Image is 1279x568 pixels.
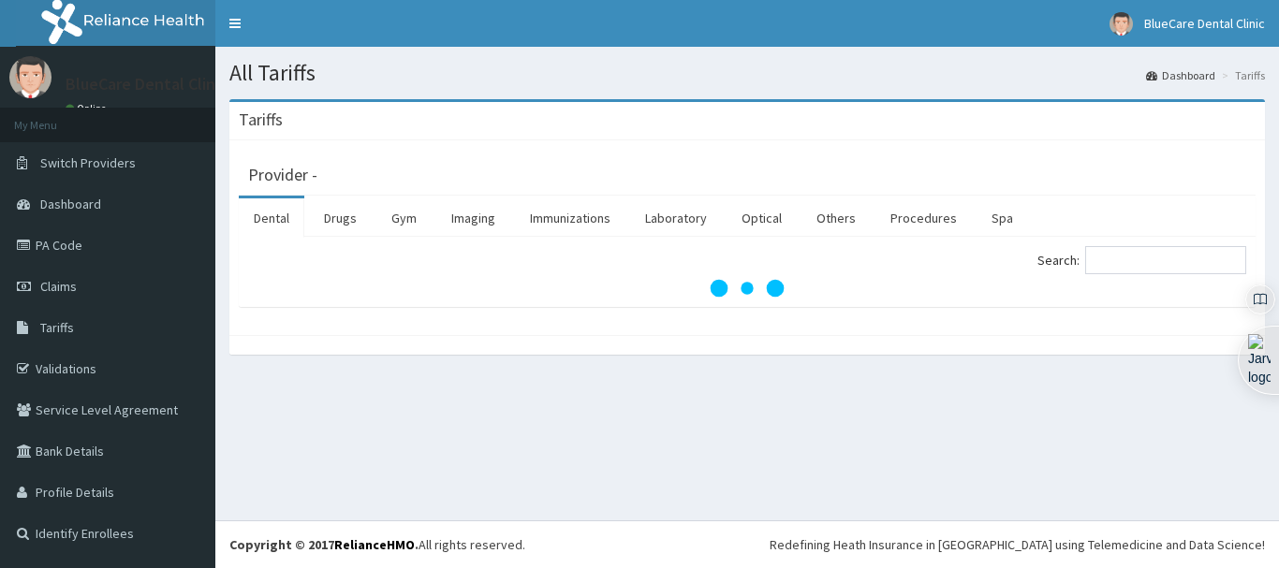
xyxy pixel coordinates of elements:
span: Tariffs [40,319,74,336]
span: BlueCare Dental Clinic [1144,15,1265,32]
li: Tariffs [1217,67,1265,83]
a: Laboratory [630,198,722,238]
a: Immunizations [515,198,625,238]
a: Gym [376,198,432,238]
div: Redefining Heath Insurance in [GEOGRAPHIC_DATA] using Telemedicine and Data Science! [770,535,1265,554]
strong: Copyright © 2017 . [229,536,419,553]
input: Search: [1085,246,1246,274]
a: Imaging [436,198,510,238]
a: Optical [727,198,797,238]
svg: audio-loading [710,251,785,326]
img: User Image [1110,12,1133,36]
img: User Image [9,56,51,98]
a: Online [66,102,110,115]
h1: All Tariffs [229,61,1265,85]
h3: Tariffs [239,111,283,128]
a: Procedures [875,198,972,238]
a: Dental [239,198,304,238]
label: Search: [1037,246,1246,274]
footer: All rights reserved. [215,520,1279,568]
a: Drugs [309,198,372,238]
span: Claims [40,278,77,295]
span: Switch Providers [40,154,136,171]
h3: Provider - [248,167,317,183]
span: Dashboard [40,196,101,212]
p: BlueCare Dental Clinic [66,76,228,93]
a: RelianceHMO [334,536,415,553]
a: Spa [977,198,1028,238]
a: Dashboard [1146,67,1215,83]
a: Others [801,198,871,238]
